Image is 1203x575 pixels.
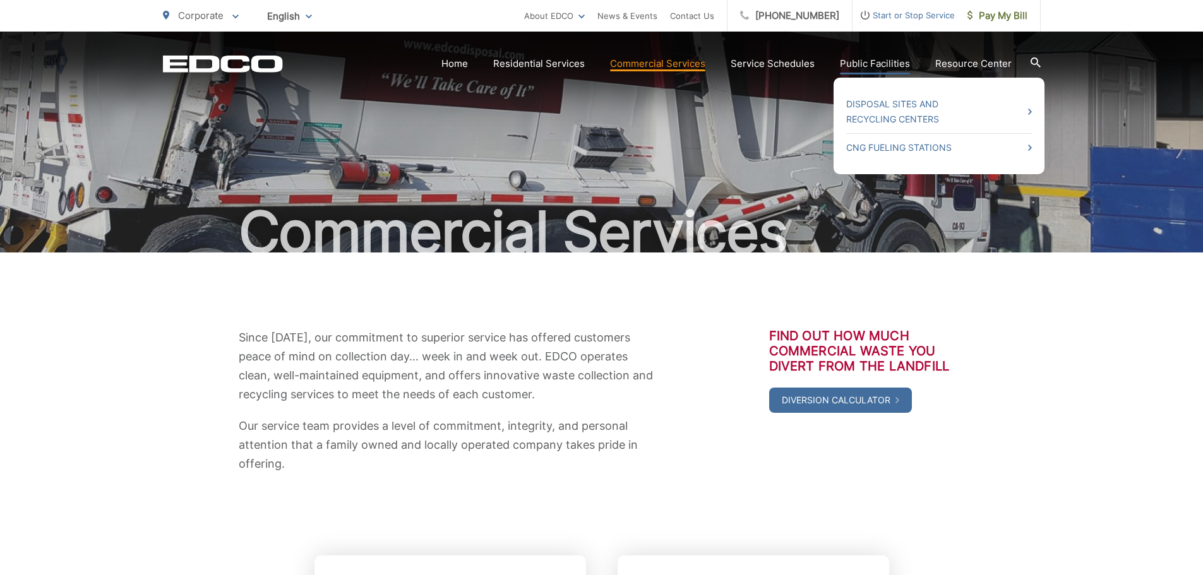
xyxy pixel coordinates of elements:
[163,55,283,73] a: EDCD logo. Return to the homepage.
[846,97,1032,127] a: Disposal Sites and Recycling Centers
[610,56,705,71] a: Commercial Services
[441,56,468,71] a: Home
[935,56,1012,71] a: Resource Center
[178,9,224,21] span: Corporate
[967,8,1027,23] span: Pay My Bill
[731,56,815,71] a: Service Schedules
[493,56,585,71] a: Residential Services
[163,201,1041,264] h1: Commercial Services
[524,8,585,23] a: About EDCO
[597,8,657,23] a: News & Events
[840,56,910,71] a: Public Facilities
[670,8,714,23] a: Contact Us
[846,140,1032,155] a: CNG Fueling Stations
[239,417,662,473] p: Our service team provides a level of commitment, integrity, and personal attention that a family ...
[769,328,965,374] h3: Find out how much commercial waste you divert from the landfill
[239,328,662,404] p: Since [DATE], our commitment to superior service has offered customers peace of mind on collectio...
[258,5,321,27] span: English
[769,388,912,413] a: Diversion Calculator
